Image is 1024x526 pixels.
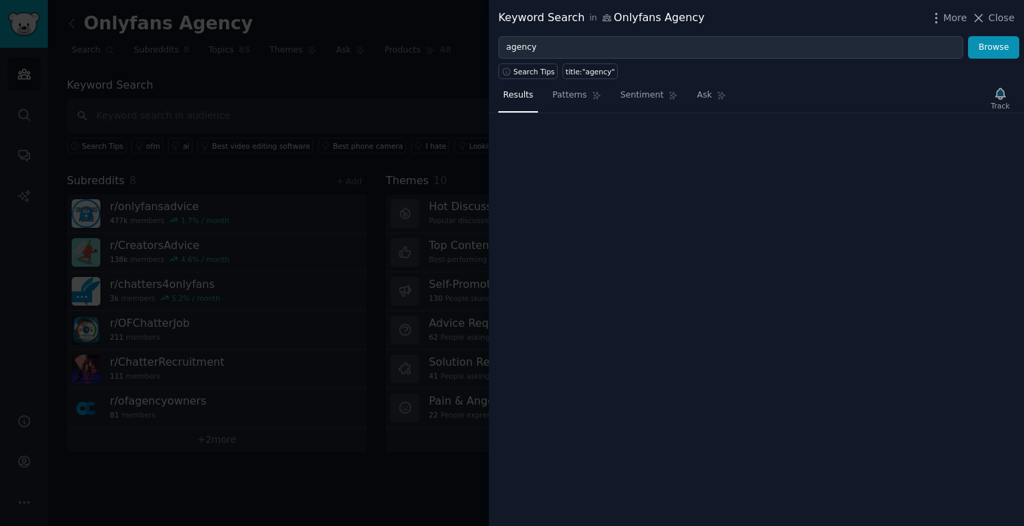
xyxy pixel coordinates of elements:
a: Sentiment [616,85,683,113]
span: Ask [697,89,712,102]
div: title:"agency" [566,67,615,76]
button: Close [971,11,1014,25]
a: Ask [692,85,731,113]
button: Search Tips [498,63,558,79]
input: Try a keyword related to your business [498,36,963,59]
span: Patterns [552,89,586,102]
button: Browse [968,36,1019,59]
span: More [943,11,967,25]
span: in [589,12,597,25]
button: More [929,11,967,25]
a: title:"agency" [563,63,618,79]
span: Search Tips [513,67,555,76]
span: Sentiment [621,89,664,102]
span: Results [503,89,533,102]
div: Keyword Search Onlyfans Agency [498,10,705,27]
a: Patterns [547,85,606,113]
a: Results [498,85,538,113]
span: Close [989,11,1014,25]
